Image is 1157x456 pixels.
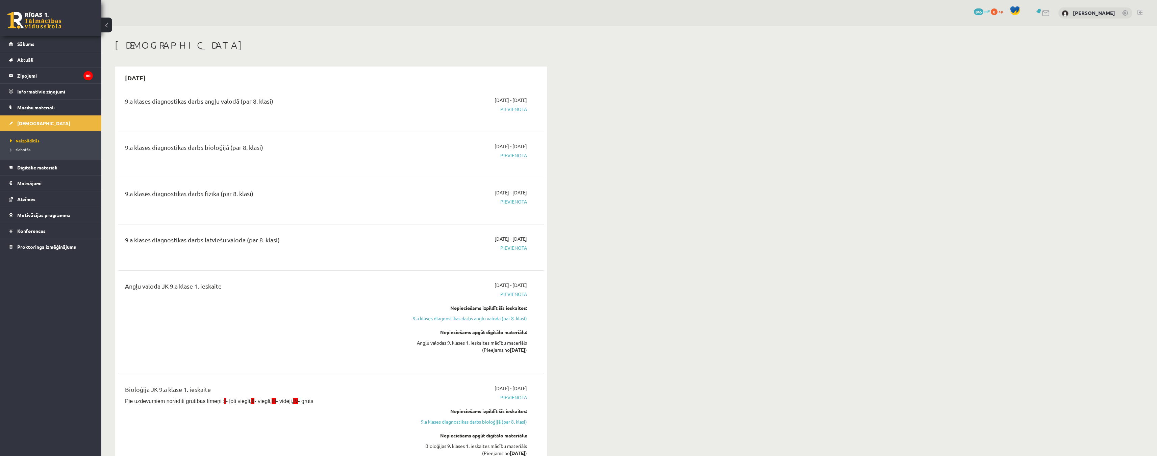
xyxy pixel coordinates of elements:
div: Nepieciešams izpildīt šīs ieskaites: [400,304,527,312]
a: Informatīvie ziņojumi [9,84,93,99]
strong: [DATE] [510,450,525,456]
legend: Maksājumi [17,176,93,191]
span: [DATE] - [DATE] [495,235,527,242]
a: Maksājumi [9,176,93,191]
span: Pievienota [400,394,527,401]
span: III [272,398,276,404]
div: Bioloģija JK 9.a klase 1. ieskaite [125,385,389,397]
span: [DATE] - [DATE] [495,143,527,150]
span: xp [999,8,1003,14]
a: Neizpildītās [10,138,95,144]
a: [DEMOGRAPHIC_DATA] [9,115,93,131]
a: Proktoringa izmēģinājums [9,239,93,254]
div: Nepieciešams apgūt digitālo materiālu: [400,329,527,336]
div: Nepieciešams apgūt digitālo materiālu: [400,432,527,439]
span: Pie uzdevumiem norādīti grūtības līmeņi : - ļoti viegli, - viegli, - vidēji, - grūts [125,398,313,404]
span: I [224,398,226,404]
a: 9.a klases diagnostikas darbs angļu valodā (par 8. klasi) [400,315,527,322]
a: Ziņojumi80 [9,68,93,83]
span: 0 [991,8,998,15]
h1: [DEMOGRAPHIC_DATA] [115,39,547,51]
span: [DATE] - [DATE] [495,97,527,104]
a: Izlabotās [10,146,95,153]
span: [DATE] - [DATE] [495,281,527,289]
span: Pievienota [400,152,527,159]
a: Atzīmes [9,191,93,207]
span: Atzīmes [17,196,35,202]
a: [PERSON_NAME] [1073,9,1115,16]
span: II [251,398,254,404]
span: Sākums [17,41,34,47]
a: Aktuāli [9,52,93,68]
div: Nepieciešams izpildīt šīs ieskaites: [400,408,527,415]
span: Konferences [17,228,46,234]
span: Motivācijas programma [17,212,71,218]
a: Mācību materiāli [9,100,93,115]
a: Digitālie materiāli [9,160,93,175]
span: Pievienota [400,198,527,205]
span: Pievienota [400,244,527,251]
span: Pievienota [400,106,527,113]
i: 80 [83,71,93,80]
span: Pievienota [400,291,527,298]
span: Proktoringa izmēģinājums [17,244,76,250]
h2: [DATE] [118,70,152,86]
a: Rīgas 1. Tālmācības vidusskola [7,12,61,29]
div: 9.a klases diagnostikas darbs angļu valodā (par 8. klasi) [125,97,389,109]
span: Neizpildītās [10,138,40,143]
span: Izlabotās [10,147,30,152]
span: Aktuāli [17,57,33,63]
div: Angļu valoda JK 9.a klase 1. ieskaite [125,281,389,294]
span: [DATE] - [DATE] [495,385,527,392]
span: mP [984,8,990,14]
a: 846 mP [974,8,990,14]
a: Konferences [9,223,93,239]
a: 9.a klases diagnostikas darbs bioloģijā (par 8. klasi) [400,418,527,425]
a: 0 xp [991,8,1006,14]
div: 9.a klases diagnostikas darbs bioloģijā (par 8. klasi) [125,143,389,155]
div: 9.a klases diagnostikas darbs fizikā (par 8. klasi) [125,189,389,202]
legend: Ziņojumi [17,68,93,83]
strong: [DATE] [510,347,525,353]
span: Digitālie materiāli [17,164,57,170]
div: Angļu valodas 9. klases 1. ieskaites mācību materiāls (Pieejams no ) [400,339,527,353]
a: Sākums [9,36,93,52]
span: Mācību materiāli [17,104,55,110]
img: Karolīna Kalve [1062,10,1068,17]
span: IV [293,398,298,404]
span: 846 [974,8,983,15]
span: [DATE] - [DATE] [495,189,527,196]
span: [DEMOGRAPHIC_DATA] [17,120,70,126]
a: Motivācijas programma [9,207,93,223]
div: 9.a klases diagnostikas darbs latviešu valodā (par 8. klasi) [125,235,389,248]
legend: Informatīvie ziņojumi [17,84,93,99]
